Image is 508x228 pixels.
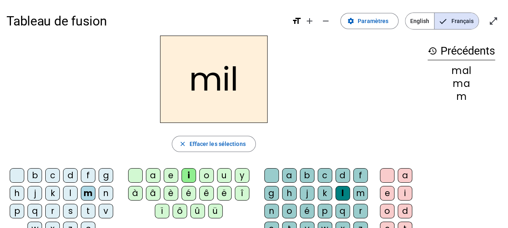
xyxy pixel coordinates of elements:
[99,204,113,218] div: v
[489,16,498,26] mat-icon: open_in_full
[63,168,78,183] div: d
[235,168,249,183] div: y
[434,13,478,29] span: Français
[300,204,314,218] div: é
[208,204,223,218] div: ü
[27,204,42,218] div: q
[428,46,437,56] mat-icon: history
[335,168,350,183] div: d
[199,186,214,201] div: ê
[405,13,479,30] mat-button-toggle-group: Language selection
[380,204,394,218] div: o
[353,186,368,201] div: m
[128,186,143,201] div: à
[45,186,60,201] div: k
[405,13,434,29] span: English
[292,16,301,26] mat-icon: format_size
[318,186,332,201] div: k
[264,204,279,218] div: n
[353,168,368,183] div: f
[428,92,495,101] div: m
[428,79,495,89] div: ma
[300,186,314,201] div: j
[27,186,42,201] div: j
[10,186,24,201] div: h
[380,186,394,201] div: e
[199,168,214,183] div: o
[164,168,178,183] div: e
[340,13,398,29] button: Paramètres
[81,186,95,201] div: m
[155,204,169,218] div: ï
[164,186,178,201] div: è
[81,204,95,218] div: t
[6,8,285,34] h1: Tableau de fusion
[190,204,205,218] div: û
[146,168,160,183] div: a
[27,168,42,183] div: b
[347,17,354,25] mat-icon: settings
[181,186,196,201] div: é
[160,36,268,123] h2: mil
[321,16,331,26] mat-icon: remove
[181,168,196,183] div: i
[235,186,249,201] div: î
[301,13,318,29] button: Augmenter la taille de la police
[300,168,314,183] div: b
[99,168,113,183] div: g
[45,204,60,218] div: r
[172,136,255,152] button: Effacer les sélections
[217,168,232,183] div: u
[398,168,412,183] div: a
[398,204,412,218] div: d
[282,204,297,218] div: o
[398,186,412,201] div: i
[282,186,297,201] div: h
[305,16,314,26] mat-icon: add
[318,168,332,183] div: c
[179,140,186,148] mat-icon: close
[189,139,245,149] span: Effacer les sélections
[335,186,350,201] div: l
[10,204,24,218] div: p
[63,186,78,201] div: l
[45,168,60,183] div: c
[353,204,368,218] div: r
[318,13,334,29] button: Diminuer la taille de la police
[217,186,232,201] div: ë
[282,168,297,183] div: a
[173,204,187,218] div: ô
[146,186,160,201] div: â
[63,204,78,218] div: s
[428,66,495,76] div: mal
[99,186,113,201] div: n
[485,13,502,29] button: Entrer en plein écran
[358,16,388,26] span: Paramètres
[264,186,279,201] div: g
[81,168,95,183] div: f
[318,204,332,218] div: p
[335,204,350,218] div: q
[428,42,495,60] h3: Précédents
